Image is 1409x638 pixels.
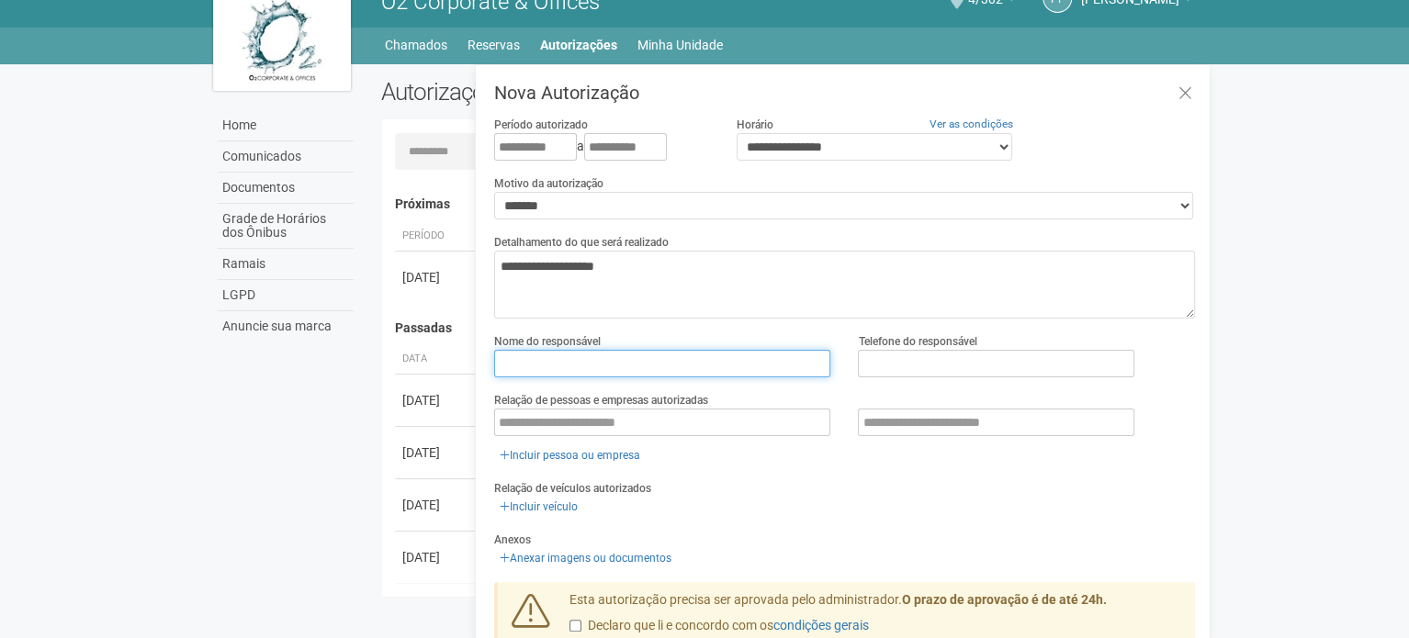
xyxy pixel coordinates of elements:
[737,117,773,133] label: Horário
[494,548,677,568] a: Anexar imagens ou documentos
[385,32,447,58] a: Chamados
[402,391,470,409] div: [DATE]
[402,496,470,514] div: [DATE]
[494,84,1195,102] h3: Nova Autorização
[494,234,669,251] label: Detalhamento do que será realizado
[395,344,478,375] th: Data
[395,221,478,252] th: Período
[494,497,583,517] a: Incluir veículo
[494,175,603,192] label: Motivo da autorização
[494,480,651,497] label: Relação de veículos autorizados
[381,78,774,106] h2: Autorizações
[218,173,354,204] a: Documentos
[395,321,1182,335] h4: Passadas
[494,532,531,548] label: Anexos
[218,204,354,249] a: Grade de Horários dos Ônibus
[494,392,708,409] label: Relação de pessoas e empresas autorizadas
[494,333,601,350] label: Nome do responsável
[494,133,709,161] div: a
[218,280,354,311] a: LGPD
[402,268,470,286] div: [DATE]
[494,445,646,465] a: Incluir pessoa ou empresa
[540,32,617,58] a: Autorizações
[218,311,354,341] a: Anuncie sua marca
[569,620,581,632] input: Declaro que li e concordo com oscondições gerais
[858,333,976,350] label: Telefone do responsável
[494,117,588,133] label: Período autorizado
[930,118,1013,130] a: Ver as condições
[218,141,354,173] a: Comunicados
[402,548,470,566] div: [DATE]
[637,32,723,58] a: Minha Unidade
[569,617,869,635] label: Declaro que li e concordo com os
[773,618,869,632] a: condições gerais
[218,110,354,141] a: Home
[218,249,354,280] a: Ramais
[395,197,1182,211] h4: Próximas
[402,443,470,462] div: [DATE]
[902,592,1107,607] strong: O prazo de aprovação é de até 24h.
[468,32,520,58] a: Reservas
